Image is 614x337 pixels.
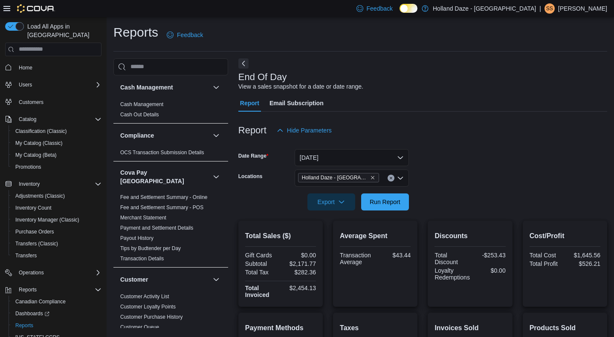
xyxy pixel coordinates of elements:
[177,31,203,39] span: Feedback
[120,205,203,210] a: Fee and Settlement Summary - POS
[245,260,279,267] div: Subtotal
[9,125,105,137] button: Classification (Classic)
[120,168,209,185] button: Cova Pay [GEOGRAPHIC_DATA]
[19,181,40,187] span: Inventory
[120,101,163,107] a: Cash Management
[12,215,83,225] a: Inventory Manager (Classic)
[530,231,600,241] h2: Cost/Profit
[245,323,316,333] h2: Payment Methods
[120,101,163,108] span: Cash Management
[15,63,36,73] a: Home
[120,194,208,201] span: Fee and Settlement Summary - Online
[120,324,159,331] span: Customer Queue
[544,3,555,14] div: Shawn S
[120,245,181,251] a: Tips by Budtender per Day
[238,153,269,159] label: Date Range
[434,231,505,241] h2: Discounts
[120,235,153,241] a: Payout History
[12,203,101,213] span: Inventory Count
[2,178,105,190] button: Inventory
[120,194,208,200] a: Fee and Settlement Summary - Online
[211,82,221,92] button: Cash Management
[9,296,105,308] button: Canadian Compliance
[15,322,33,329] span: Reports
[12,162,101,172] span: Promotions
[15,80,35,90] button: Users
[120,112,159,118] a: Cash Out Details
[282,260,316,267] div: $2,171.77
[400,4,417,13] input: Dark Mode
[567,252,600,259] div: $1,645.56
[12,138,66,148] a: My Catalog (Classic)
[15,97,47,107] a: Customers
[120,275,148,284] h3: Customer
[397,175,404,181] button: Open list of options
[120,275,209,284] button: Customer
[15,252,37,259] span: Transfers
[367,4,393,13] span: Feedback
[12,251,40,261] a: Transfers
[377,252,411,259] div: $43.44
[120,324,159,330] a: Customer Queue
[163,26,206,43] a: Feedback
[15,97,101,107] span: Customers
[9,149,105,161] button: My Catalog (Beta)
[12,150,60,160] a: My Catalog (Beta)
[238,173,263,180] label: Locations
[15,179,101,189] span: Inventory
[211,172,221,182] button: Cova Pay [GEOGRAPHIC_DATA]
[307,193,355,210] button: Export
[120,235,153,242] span: Payout History
[113,24,158,41] h1: Reports
[113,147,228,161] div: Compliance
[9,161,105,173] button: Promotions
[282,252,316,259] div: $0.00
[15,268,101,278] span: Operations
[473,267,506,274] div: $0.00
[238,125,266,135] h3: Report
[120,293,169,300] span: Customer Activity List
[370,198,400,206] span: Run Report
[298,173,379,182] span: Holland Daze - Orangeville
[12,126,101,136] span: Classification (Classic)
[2,113,105,125] button: Catalog
[12,126,70,136] a: Classification (Classic)
[120,314,183,320] a: Customer Purchase History
[15,228,54,235] span: Purchase Orders
[19,81,32,88] span: Users
[17,4,55,13] img: Cova
[120,83,209,92] button: Cash Management
[15,240,58,247] span: Transfers (Classic)
[15,310,49,317] span: Dashboards
[282,285,316,291] div: $2,454.13
[370,175,375,180] button: Remove Holland Daze - Orangeville from selection in this group
[12,297,101,307] span: Canadian Compliance
[12,320,101,331] span: Reports
[15,285,101,295] span: Reports
[12,308,53,319] a: Dashboards
[19,116,36,123] span: Catalog
[12,191,68,201] a: Adjustments (Classic)
[2,61,105,74] button: Home
[15,164,41,170] span: Promotions
[433,3,536,14] p: Holland Daze - [GEOGRAPHIC_DATA]
[2,267,105,279] button: Operations
[15,140,63,147] span: My Catalog (Classic)
[302,173,368,182] span: Holland Daze - [GEOGRAPHIC_DATA]
[211,274,221,285] button: Customer
[120,215,166,221] a: Merchant Statement
[120,149,204,156] span: OCS Transaction Submission Details
[273,122,335,139] button: Hide Parameters
[120,294,169,300] a: Customer Activity List
[12,239,61,249] a: Transfers (Classic)
[120,225,193,231] span: Payment and Settlement Details
[245,252,279,259] div: Gift Cards
[12,227,101,237] span: Purchase Orders
[15,114,101,124] span: Catalog
[340,252,374,265] div: Transaction Average
[120,111,159,118] span: Cash Out Details
[120,255,164,262] span: Transaction Details
[295,149,409,166] button: [DATE]
[12,251,101,261] span: Transfers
